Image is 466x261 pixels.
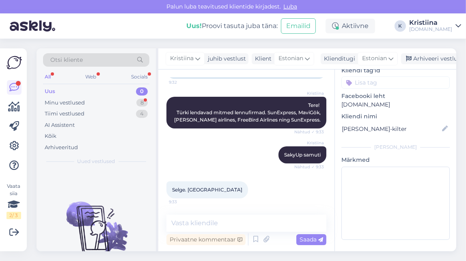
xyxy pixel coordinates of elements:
b: Uus! [186,22,202,30]
div: Arhiveeri vestlus [401,53,464,64]
p: Märkmed [341,156,450,164]
span: Estonian [278,54,303,63]
span: Uued vestlused [78,158,115,165]
div: Tiimi vestlused [45,110,84,118]
span: Nähtud ✓ 9:33 [293,164,324,170]
a: Kristiina[DOMAIN_NAME] [409,20,461,33]
span: Kristiina [293,90,324,96]
div: AI Assistent [45,121,75,129]
input: Lisa nimi [342,124,440,133]
span: Nähtud ✓ 9:33 [293,129,324,135]
div: 8 [136,99,148,107]
span: Estonian [362,54,387,63]
div: 0 [136,87,148,96]
span: Otsi kliente [50,56,83,64]
img: No chats [37,187,156,260]
div: [PERSON_NAME] [341,144,450,151]
span: Selge. [GEOGRAPHIC_DATA] [172,187,242,193]
span: Saada [300,236,323,243]
input: Lisa tag [341,76,450,89]
div: Minu vestlused [45,99,85,107]
div: Privaatne kommentaar [166,234,246,245]
p: [DOMAIN_NAME] [341,100,450,109]
div: [DOMAIN_NAME] [409,26,452,33]
div: Web [84,72,98,82]
div: Socials [129,72,149,82]
div: juhib vestlust [205,54,246,63]
div: 4 [136,110,148,118]
p: Kliendi tag'id [341,66,450,75]
span: SakyUp samuti [284,152,321,158]
div: Kristiina [409,20,452,26]
span: Luba [281,3,300,10]
span: 9:32 [169,79,199,85]
p: Facebooki leht [341,92,450,100]
div: All [43,72,52,82]
button: Emailid [281,18,316,34]
p: Kliendi nimi [341,112,450,121]
span: 9:33 [169,199,199,205]
span: Kristiina [170,54,194,63]
div: Proovi tasuta juba täna: [186,21,278,31]
div: Arhiveeritud [45,144,78,152]
div: Aktiivne [326,19,375,33]
div: Vaata siia [6,183,21,219]
div: Uus [45,87,55,96]
div: Klient [252,54,272,63]
div: Klienditugi [321,54,355,63]
img: Askly Logo [6,55,22,70]
span: Tere! Türki lendavad mitmed lennufirmad. SunExpress, MaviGök, [PERSON_NAME] airlines, FreeBird Ai... [174,102,322,123]
span: Kristiina [293,140,324,146]
div: K [395,20,406,32]
div: 2 / 3 [6,212,21,219]
div: Kõik [45,132,56,140]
